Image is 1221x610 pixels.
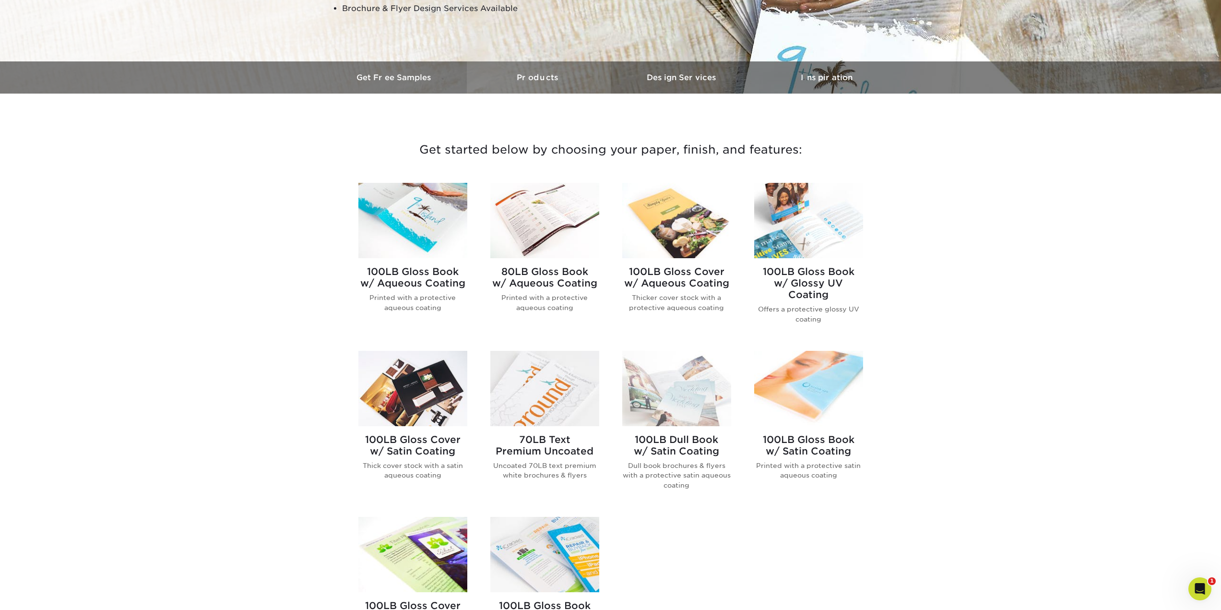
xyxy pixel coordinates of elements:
[490,517,599,592] img: 100LB Gloss Book<br/>No Coating Brochures & Flyers
[467,73,611,82] h3: Products
[754,461,863,480] p: Printed with a protective satin aqueous coating
[622,461,731,490] p: Dull book brochures & flyers with a protective satin aqueous coating
[358,461,467,480] p: Thick cover stock with a satin aqueous coating
[358,351,467,505] a: 100LB Gloss Cover<br/>w/ Satin Coating Brochures & Flyers 100LB Gloss Coverw/ Satin Coating Thick...
[622,183,731,339] a: 100LB Gloss Cover<br/>w/ Aqueous Coating Brochures & Flyers 100LB Gloss Coverw/ Aqueous Coating T...
[755,61,899,94] a: Inspiration
[490,183,599,258] img: 80LB Gloss Book<br/>w/ Aqueous Coating Brochures & Flyers
[490,293,599,312] p: Printed with a protective aqueous coating
[622,351,731,505] a: 100LB Dull Book<br/>w/ Satin Coating Brochures & Flyers 100LB Dull Bookw/ Satin Coating Dull book...
[622,351,731,426] img: 100LB Dull Book<br/>w/ Satin Coating Brochures & Flyers
[330,128,891,171] h3: Get started below by choosing your paper, finish, and features:
[622,293,731,312] p: Thicker cover stock with a protective aqueous coating
[611,73,755,82] h3: Design Services
[490,434,599,457] h2: 70LB Text Premium Uncoated
[754,351,863,426] img: 100LB Gloss Book<br/>w/ Satin Coating Brochures & Flyers
[358,434,467,457] h2: 100LB Gloss Cover w/ Satin Coating
[754,351,863,505] a: 100LB Gloss Book<br/>w/ Satin Coating Brochures & Flyers 100LB Gloss Bookw/ Satin Coating Printed...
[611,61,755,94] a: Design Services
[323,73,467,82] h3: Get Free Samples
[358,293,467,312] p: Printed with a protective aqueous coating
[358,351,467,426] img: 100LB Gloss Cover<br/>w/ Satin Coating Brochures & Flyers
[622,434,731,457] h2: 100LB Dull Book w/ Satin Coating
[342,2,574,15] li: Brochure & Flyer Design Services Available
[358,266,467,289] h2: 100LB Gloss Book w/ Aqueous Coating
[622,266,731,289] h2: 100LB Gloss Cover w/ Aqueous Coating
[754,183,863,258] img: 100LB Gloss Book<br/>w/ Glossy UV Coating Brochures & Flyers
[490,351,599,426] img: 70LB Text<br/>Premium Uncoated Brochures & Flyers
[1208,577,1216,585] span: 1
[754,434,863,457] h2: 100LB Gloss Book w/ Satin Coating
[490,351,599,505] a: 70LB Text<br/>Premium Uncoated Brochures & Flyers 70LB TextPremium Uncoated Uncoated 70LB text pr...
[358,517,467,592] img: 100LB Gloss Cover<br/>No Coating Brochures & Flyers
[1188,577,1211,600] iframe: Intercom live chat
[358,183,467,258] img: 100LB Gloss Book<br/>w/ Aqueous Coating Brochures & Flyers
[490,461,599,480] p: Uncoated 70LB text premium white brochures & flyers
[467,61,611,94] a: Products
[358,183,467,339] a: 100LB Gloss Book<br/>w/ Aqueous Coating Brochures & Flyers 100LB Gloss Bookw/ Aqueous Coating Pri...
[323,61,467,94] a: Get Free Samples
[490,183,599,339] a: 80LB Gloss Book<br/>w/ Aqueous Coating Brochures & Flyers 80LB Gloss Bookw/ Aqueous Coating Print...
[754,266,863,300] h2: 100LB Gloss Book w/ Glossy UV Coating
[490,266,599,289] h2: 80LB Gloss Book w/ Aqueous Coating
[755,73,899,82] h3: Inspiration
[754,304,863,324] p: Offers a protective glossy UV coating
[622,183,731,258] img: 100LB Gloss Cover<br/>w/ Aqueous Coating Brochures & Flyers
[754,183,863,339] a: 100LB Gloss Book<br/>w/ Glossy UV Coating Brochures & Flyers 100LB Gloss Bookw/ Glossy UV Coating...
